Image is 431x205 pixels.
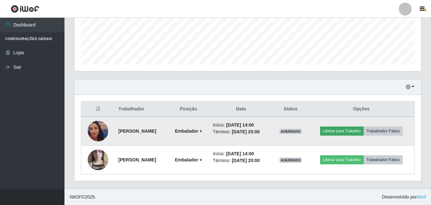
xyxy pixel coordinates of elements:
[11,5,39,13] img: CoreUI Logo
[320,127,364,136] button: Liberar para Trabalho
[175,157,202,162] strong: Embalador +
[213,157,269,164] li: Término:
[88,141,108,178] img: 1747227307483.jpeg
[226,122,254,128] time: [DATE] 14:00
[213,122,269,128] li: Início:
[308,102,414,117] th: Opções
[382,194,426,200] span: Desenvolvido por
[232,129,260,134] time: [DATE] 20:00
[175,128,202,134] strong: Embalador +
[168,102,209,117] th: Posição
[364,155,403,164] button: Trabalhador Faltou
[70,194,96,200] span: © 2025 .
[118,157,156,162] strong: [PERSON_NAME]
[70,194,82,200] span: IWOF
[364,127,403,136] button: Trabalhador Faltou
[114,102,168,117] th: Trabalhador
[232,158,260,163] time: [DATE] 20:00
[209,102,273,117] th: Data
[279,129,302,134] span: AGENDADO
[213,128,269,135] li: Término:
[226,151,254,156] time: [DATE] 14:00
[320,155,364,164] button: Liberar para Trabalho
[118,128,156,134] strong: [PERSON_NAME]
[88,121,108,141] img: 1738963507457.jpeg
[417,194,426,200] a: iWof
[279,158,302,163] span: AGENDADO
[213,150,269,157] li: Início:
[273,102,309,117] th: Status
